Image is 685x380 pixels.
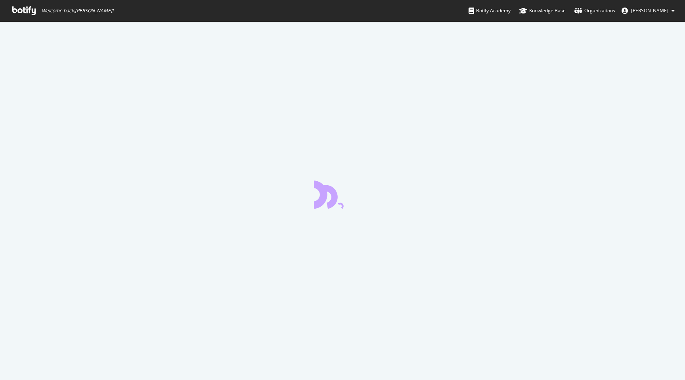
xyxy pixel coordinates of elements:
[574,7,615,15] div: Organizations
[615,4,681,17] button: [PERSON_NAME]
[42,8,113,14] span: Welcome back, [PERSON_NAME] !
[314,180,371,209] div: animation
[631,7,668,14] span: Mert Bilgiç
[469,7,511,15] div: Botify Academy
[519,7,566,15] div: Knowledge Base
